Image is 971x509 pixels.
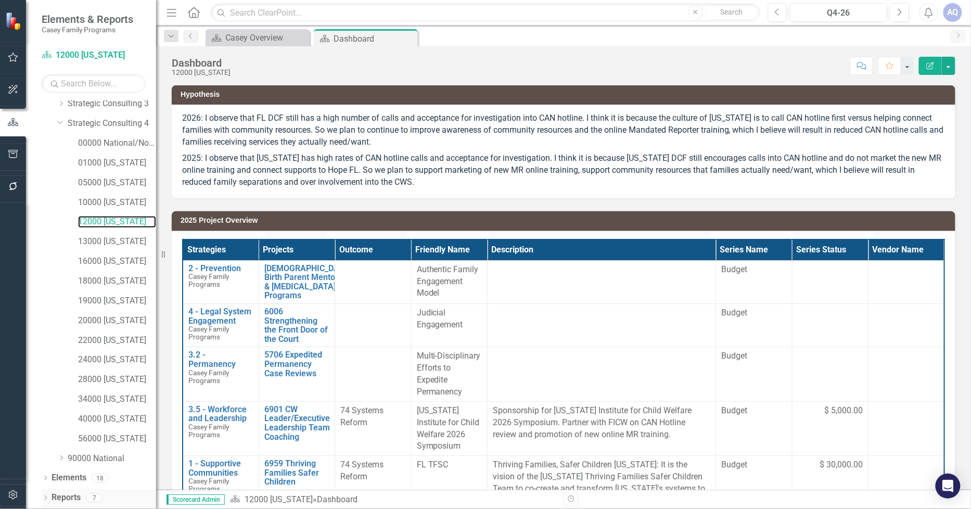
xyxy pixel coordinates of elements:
[493,405,710,441] p: Sponsorship for [US_STATE] Institute for Child Welfare 2026 Symposium. Partner with FICW on CAN H...
[225,31,307,44] div: Casey Overview
[264,264,351,300] a: [DEMOGRAPHIC_DATA] Birth Parent Mentoring & [MEDICAL_DATA] Programs
[792,260,868,303] td: Double-Click to Edit
[868,401,944,455] td: Double-Click to Edit
[824,405,863,417] span: $ 5,000.00
[721,350,786,362] span: Budget
[42,26,133,34] small: Casey Family Programs
[411,304,487,347] td: Double-Click to Edit
[188,264,253,273] a: 2 - Prevention
[68,453,156,465] a: 90000 National
[264,459,329,487] a: 6959 Thriving Families Safer Children
[188,423,229,439] span: Casey Family Programs
[936,474,961,499] div: Open Intercom Messenger
[259,304,335,347] td: Double-Click to Edit Right Click for Context Menu
[259,347,335,401] td: Double-Click to Edit Right Click for Context Menu
[792,304,868,347] td: Double-Click to Edit
[78,197,156,209] a: 10000 [US_STATE]
[264,405,330,441] a: 6901 CW Leader/Executive Leadership Team Coaching
[42,74,146,93] input: Search Below...
[86,493,103,502] div: 7
[792,401,868,455] td: Double-Click to Edit
[868,260,944,303] td: Double-Click to Edit
[264,350,329,378] a: 5706 Expedited Permanency Case Reviews
[182,112,945,150] p: 2026: I observe that FL DCF still has a high number of calls and acceptance for investigation int...
[5,11,23,30] img: ClearPoint Strategy
[78,354,156,366] a: 24000 [US_STATE]
[183,260,259,303] td: Double-Click to Edit Right Click for Context Menu
[716,347,792,401] td: Double-Click to Edit
[211,4,760,22] input: Search ClearPoint...
[794,7,884,19] div: Q4-26
[335,347,411,401] td: Double-Click to Edit
[188,272,229,288] span: Casey Family Programs
[340,460,384,481] span: 74 Systems Reform
[188,368,229,385] span: Casey Family Programs
[335,401,411,455] td: Double-Click to Edit
[790,3,887,22] button: Q4-26
[78,393,156,405] a: 34000 [US_STATE]
[820,459,863,471] span: $ 30,000.00
[172,69,231,77] div: 12000 [US_STATE]
[411,347,487,401] td: Double-Click to Edit
[259,401,335,455] td: Double-Click to Edit Right Click for Context Menu
[792,347,868,401] td: Double-Click to Edit
[188,325,229,341] span: Casey Family Programs
[68,98,156,110] a: Strategic Consulting 3
[181,217,950,224] h3: 2025 Project Overview
[78,177,156,189] a: 05000 [US_STATE]
[716,401,792,455] td: Double-Click to Edit
[720,8,743,16] span: Search
[317,494,357,504] div: Dashboard
[78,157,156,169] a: 01000 [US_STATE]
[721,264,786,276] span: Budget
[183,304,259,347] td: Double-Click to Edit Right Click for Context Menu
[52,492,81,504] a: Reports
[188,307,253,325] a: 4 - Legal System Engagement
[78,413,156,425] a: 40000 [US_STATE]
[411,401,487,455] td: Double-Click to Edit
[78,236,156,248] a: 13000 [US_STATE]
[334,32,415,45] div: Dashboard
[68,118,156,130] a: Strategic Consulting 4
[78,433,156,445] a: 56000 [US_STATE]
[264,307,329,343] a: 6006 Strengthening the Front Door of the Court
[488,260,716,303] td: Double-Click to Edit
[488,347,716,401] td: Double-Click to Edit
[868,347,944,401] td: Double-Click to Edit
[78,137,156,149] a: 00000 National/No Jurisdiction (SC4)
[78,295,156,307] a: 19000 [US_STATE]
[411,260,487,303] td: Double-Click to Edit
[182,150,945,188] p: 2025: I observe that [US_STATE] has high rates of CAN hotline calls and acceptance for investigat...
[78,275,156,287] a: 18000 [US_STATE]
[417,460,449,469] span: FL TFSC
[721,405,786,417] span: Budget
[52,472,86,484] a: Elements
[335,260,411,303] td: Double-Click to Edit
[417,308,463,329] span: Judicial Engagement
[706,5,758,20] button: Search
[78,216,156,228] a: 12000 [US_STATE]
[716,304,792,347] td: Double-Click to Edit
[78,256,156,268] a: 16000 [US_STATE]
[188,350,253,368] a: 3.2 - Permanency
[488,304,716,347] td: Double-Click to Edit
[488,401,716,455] td: Double-Click to Edit
[188,459,253,477] a: 1 - Supportive Communities
[259,260,335,303] td: Double-Click to Edit Right Click for Context Menu
[417,405,480,451] span: [US_STATE] Institute for Child Welfare 2026 Symposium
[42,49,146,61] a: 12000 [US_STATE]
[230,494,556,506] div: »
[721,459,786,471] span: Budget
[78,335,156,347] a: 22000 [US_STATE]
[183,401,259,455] td: Double-Click to Edit Right Click for Context Menu
[188,477,229,493] span: Casey Family Programs
[340,405,384,427] span: 74 Systems Reform
[181,91,950,98] h3: Hypothesis
[245,494,313,504] a: 12000 [US_STATE]
[78,374,156,386] a: 28000 [US_STATE]
[943,3,962,22] button: AQ
[335,304,411,347] td: Double-Click to Edit
[183,347,259,401] td: Double-Click to Edit Right Click for Context Menu
[42,13,133,26] span: Elements & Reports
